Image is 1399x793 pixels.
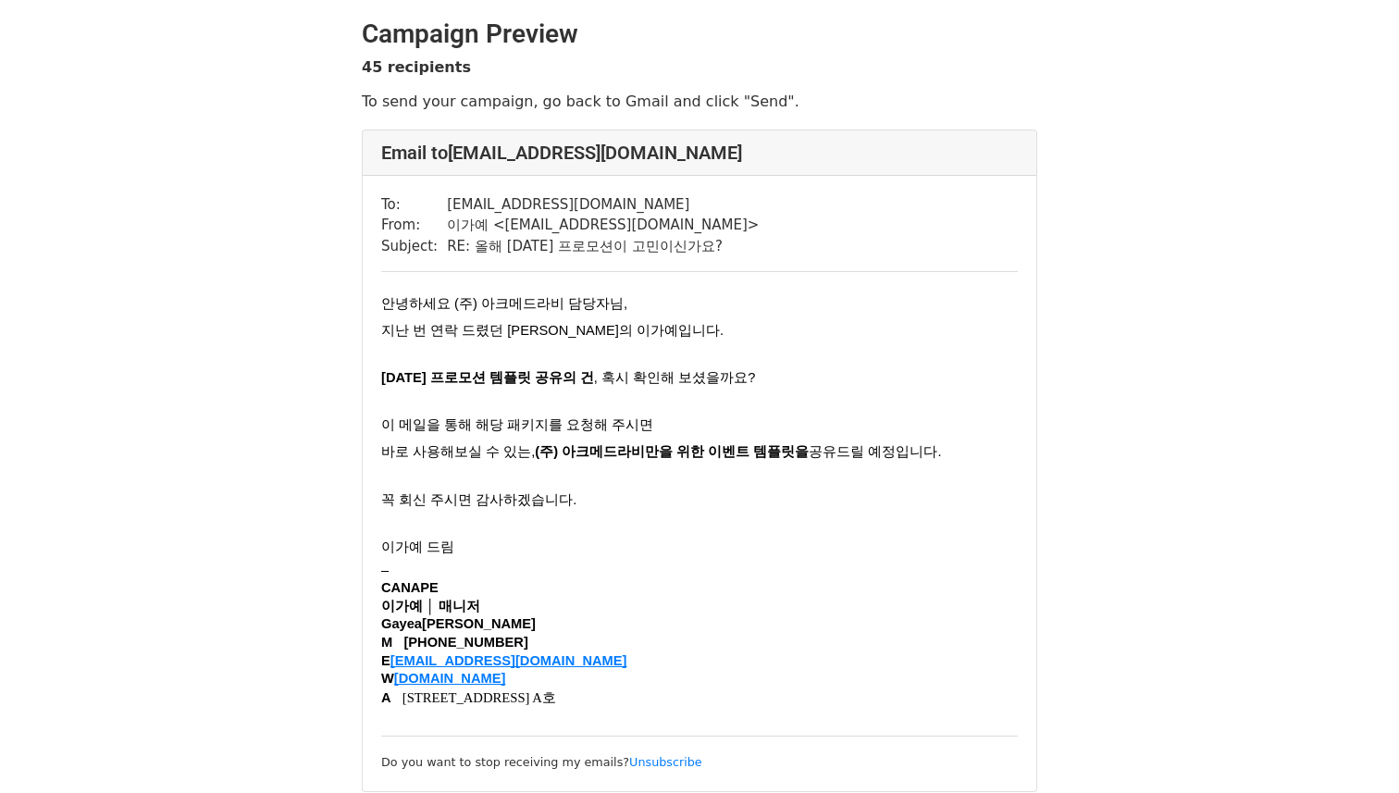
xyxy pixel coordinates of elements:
[381,236,447,257] td: Subject:
[381,616,422,631] span: Gayea
[381,323,724,338] span: 지난 번 연락 드렸던 [PERSON_NAME]의 이가예입니다.
[447,194,759,216] td: [EMAIL_ADDRESS][DOMAIN_NAME]
[394,671,506,686] span: [DOMAIN_NAME]
[381,563,389,577] span: –
[381,417,653,432] span: 이 메일을 통해 해당 패키지를 요청해 주시면
[381,599,480,613] span: 이가예 │ 매니저
[594,370,755,385] span: , 혹시 확인해 보셨을까요?
[447,215,759,236] td: 이가예 < [EMAIL_ADDRESS][DOMAIN_NAME] >
[362,58,471,76] strong: 45 recipients
[381,635,528,650] span: M [PHONE_NUMBER]
[381,370,594,385] span: [DATE] 프로모션 템플릿 공유의 건
[535,444,809,459] span: (주) 아크메드라비만을 위한 이벤트 템플릿을
[381,296,627,311] span: 안녕하세요 (주) 아크메드라비 담당자님,
[390,653,627,668] span: [EMAIL_ADDRESS][DOMAIN_NAME]
[394,669,506,687] a: [DOMAIN_NAME]
[381,755,702,769] small: Do you want to stop receiving my emails?
[809,444,941,459] span: 공유드릴 예정입니다.
[381,194,447,216] td: To:
[362,19,1037,50] h2: Campaign Preview
[381,142,1018,164] h4: Email to [EMAIL_ADDRESS][DOMAIN_NAME]
[381,492,576,507] span: 꼭 회신 주시면 감사하겠습니다.
[381,671,394,686] span: W
[390,651,627,669] a: [EMAIL_ADDRESS][DOMAIN_NAME]
[381,215,447,236] td: From:
[381,580,439,595] span: CANAPE
[447,236,759,257] td: RE: 올해 [DATE] 프로모션이 고민이신가요?
[381,690,391,705] span: A
[402,690,556,705] span: [STREET_ADDRESS] A호
[381,539,454,554] span: 이가예 드림
[362,92,1037,111] p: To send your campaign, go back to Gmail and click "Send".
[381,444,535,459] span: 바로 사용해보실 수 있는,
[629,755,702,769] a: Unsubscribe
[381,653,390,668] span: E
[381,616,536,631] span: [PERSON_NAME]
